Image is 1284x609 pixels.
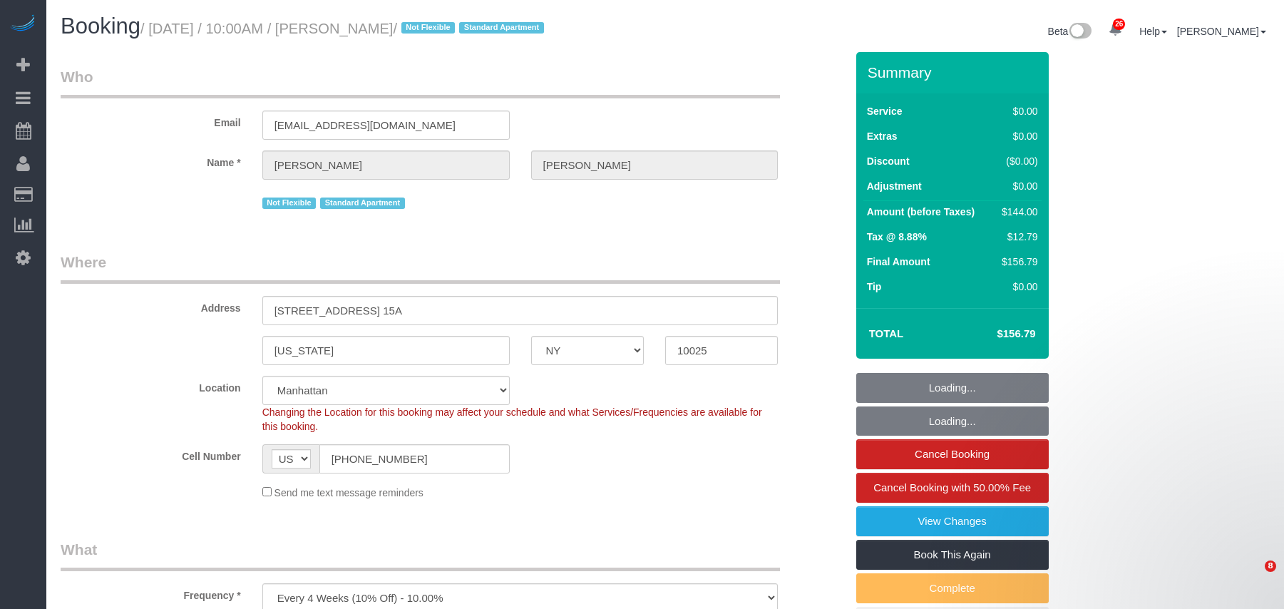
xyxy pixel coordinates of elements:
input: Zip Code [665,336,778,365]
input: Last Name [531,150,779,180]
div: $0.00 [996,280,1037,294]
label: Name * [50,150,252,170]
input: City [262,336,510,365]
span: Send me text message reminders [274,487,423,498]
label: Location [50,376,252,395]
span: Changing the Location for this booking may affect your schedule and what Services/Frequencies are... [262,406,762,432]
div: $0.00 [996,129,1037,143]
div: $0.00 [996,179,1037,193]
input: Email [262,111,510,140]
h4: $156.79 [954,328,1035,340]
label: Cell Number [50,444,252,464]
span: 26 [1113,19,1125,30]
div: $144.00 [996,205,1037,219]
legend: Who [61,66,780,98]
label: Tax @ 8.88% [867,230,927,244]
h3: Summary [868,64,1042,81]
span: Booking [61,14,140,39]
a: Book This Again [856,540,1049,570]
label: Email [50,111,252,130]
strong: Total [869,327,904,339]
legend: Where [61,252,780,284]
a: View Changes [856,506,1049,536]
a: Help [1139,26,1167,37]
span: Cancel Booking with 50.00% Fee [873,481,1031,493]
label: Amount (before Taxes) [867,205,975,219]
div: $12.79 [996,230,1037,244]
div: ($0.00) [996,154,1037,168]
div: $156.79 [996,255,1037,269]
a: Beta [1048,26,1092,37]
span: Not Flexible [262,198,317,209]
input: Cell Number [319,444,510,474]
span: Not Flexible [401,22,456,34]
label: Frequency * [50,583,252,603]
label: Extras [867,129,898,143]
label: Final Amount [867,255,930,269]
small: / [DATE] / 10:00AM / [PERSON_NAME] [140,21,548,36]
img: New interface [1068,23,1092,41]
a: 26 [1101,14,1129,46]
a: [PERSON_NAME] [1177,26,1266,37]
label: Address [50,296,252,315]
span: / [393,21,548,36]
label: Discount [867,154,910,168]
span: 8 [1265,561,1276,572]
legend: What [61,539,780,571]
label: Tip [867,280,882,294]
input: First Name [262,150,510,180]
img: Automaid Logo [9,14,37,34]
iframe: Intercom live chat [1236,561,1270,595]
a: Cancel Booking with 50.00% Fee [856,473,1049,503]
div: $0.00 [996,104,1037,118]
span: Standard Apartment [459,22,544,34]
span: Standard Apartment [320,198,405,209]
a: Cancel Booking [856,439,1049,469]
label: Service [867,104,903,118]
label: Adjustment [867,179,922,193]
